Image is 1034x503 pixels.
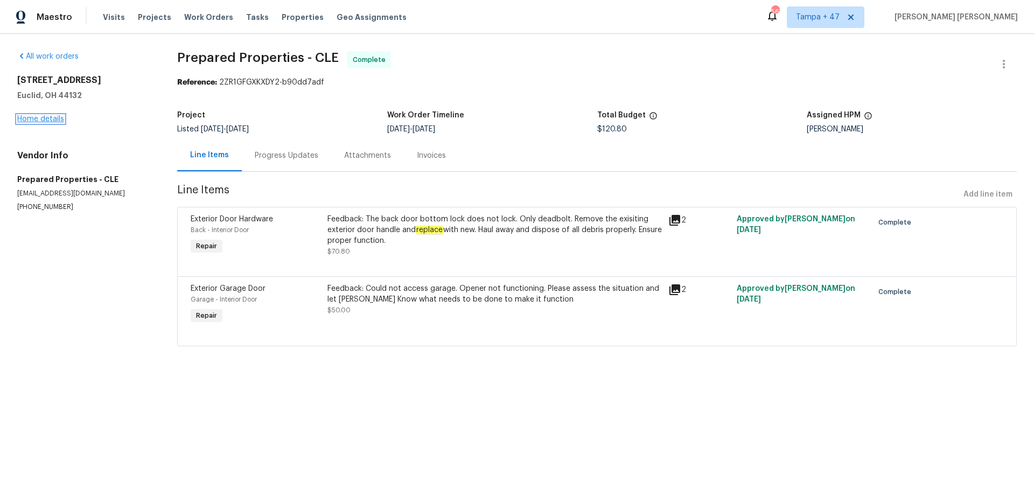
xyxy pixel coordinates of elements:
div: Line Items [190,150,229,160]
a: Home details [17,115,64,123]
a: All work orders [17,53,79,60]
span: $50.00 [327,307,351,313]
span: Tasks [246,13,269,21]
span: [DATE] [226,125,249,133]
span: The total cost of line items that have been proposed by Opendoor. This sum includes line items th... [649,111,658,125]
span: $70.80 [327,248,350,255]
span: Maestro [37,12,72,23]
span: Properties [282,12,324,23]
div: Feedback: Could not access garage. Opener not functioning. Please assess the situation and let [P... [327,283,662,305]
span: - [387,125,435,133]
h4: Vendor Info [17,150,151,161]
h5: Euclid, OH 44132 [17,90,151,101]
span: Tampa + 47 [796,12,840,23]
b: Reference: [177,79,217,86]
div: 2 [668,214,730,227]
span: Visits [103,12,125,23]
div: 563 [771,6,779,17]
div: 2 [668,283,730,296]
em: replace [416,226,443,234]
span: Line Items [177,185,959,205]
span: Geo Assignments [337,12,407,23]
div: 2ZR1GFGXKXDY2-b90dd7adf [177,77,1017,88]
span: [DATE] [387,125,410,133]
span: Complete [878,287,916,297]
div: [PERSON_NAME] [807,125,1017,133]
span: Exterior Garage Door [191,285,266,292]
span: [DATE] [737,226,761,234]
span: Complete [353,54,390,65]
span: - [201,125,249,133]
span: [PERSON_NAME] [PERSON_NAME] [890,12,1018,23]
h5: Assigned HPM [807,111,861,119]
span: Work Orders [184,12,233,23]
div: Invoices [417,150,446,161]
div: Attachments [344,150,391,161]
span: [DATE] [201,125,223,133]
span: Prepared Properties - CLE [177,51,339,64]
p: [PHONE_NUMBER] [17,202,151,212]
span: Approved by [PERSON_NAME] on [737,215,855,234]
span: The hpm assigned to this work order. [864,111,872,125]
h5: Total Budget [597,111,646,119]
span: Projects [138,12,171,23]
span: Repair [192,241,221,251]
div: Feedback: The back door bottom lock does not lock. Only deadbolt. Remove the exisiting exterior d... [327,214,662,246]
span: Back - Interior Door [191,227,249,233]
h5: Work Order Timeline [387,111,464,119]
h5: Project [177,111,205,119]
span: Listed [177,125,249,133]
p: [EMAIL_ADDRESS][DOMAIN_NAME] [17,189,151,198]
span: Exterior Door Hardware [191,215,273,223]
div: Progress Updates [255,150,318,161]
span: Approved by [PERSON_NAME] on [737,285,855,303]
span: $120.80 [597,125,627,133]
h5: Prepared Properties - CLE [17,174,151,185]
span: [DATE] [413,125,435,133]
span: Repair [192,310,221,321]
h2: [STREET_ADDRESS] [17,75,151,86]
span: Complete [878,217,916,228]
span: Garage - Interior Door [191,296,257,303]
span: [DATE] [737,296,761,303]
